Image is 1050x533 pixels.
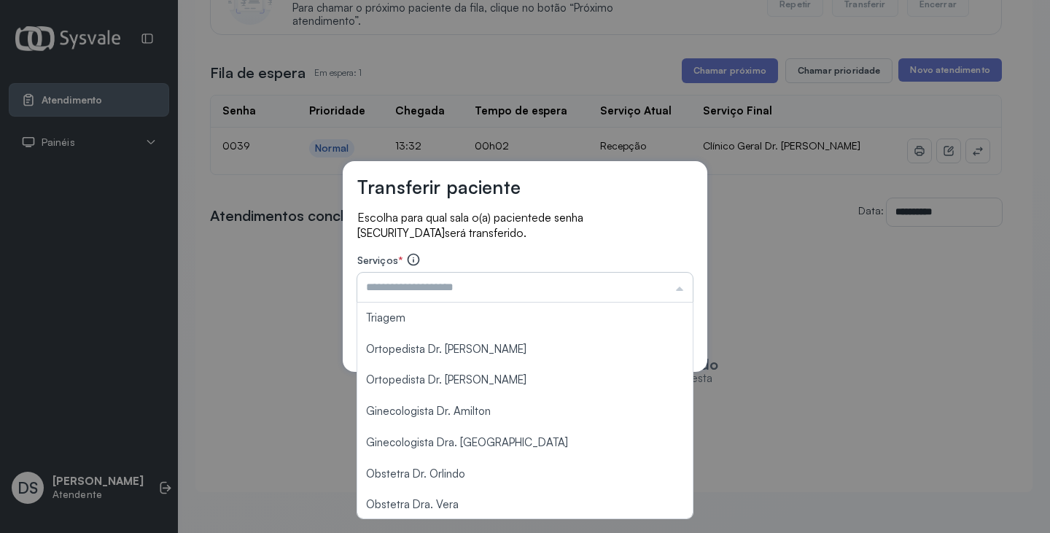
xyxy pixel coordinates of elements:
[357,396,693,427] li: Ginecologista Dr. Amilton
[357,365,693,396] li: Ortopedista Dr. [PERSON_NAME]
[357,489,693,521] li: Obstetra Dra. Vera
[357,176,521,198] h3: Transferir paciente
[357,211,583,240] span: de senha [SECURITY_DATA]
[357,303,693,334] li: Triagem
[357,210,693,241] p: Escolha para qual sala o(a) paciente será transferido.
[357,254,398,266] span: Serviços
[357,334,693,365] li: Ortopedista Dr. [PERSON_NAME]
[357,427,693,459] li: Ginecologista Dra. [GEOGRAPHIC_DATA]
[357,459,693,490] li: Obstetra Dr. Orlindo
